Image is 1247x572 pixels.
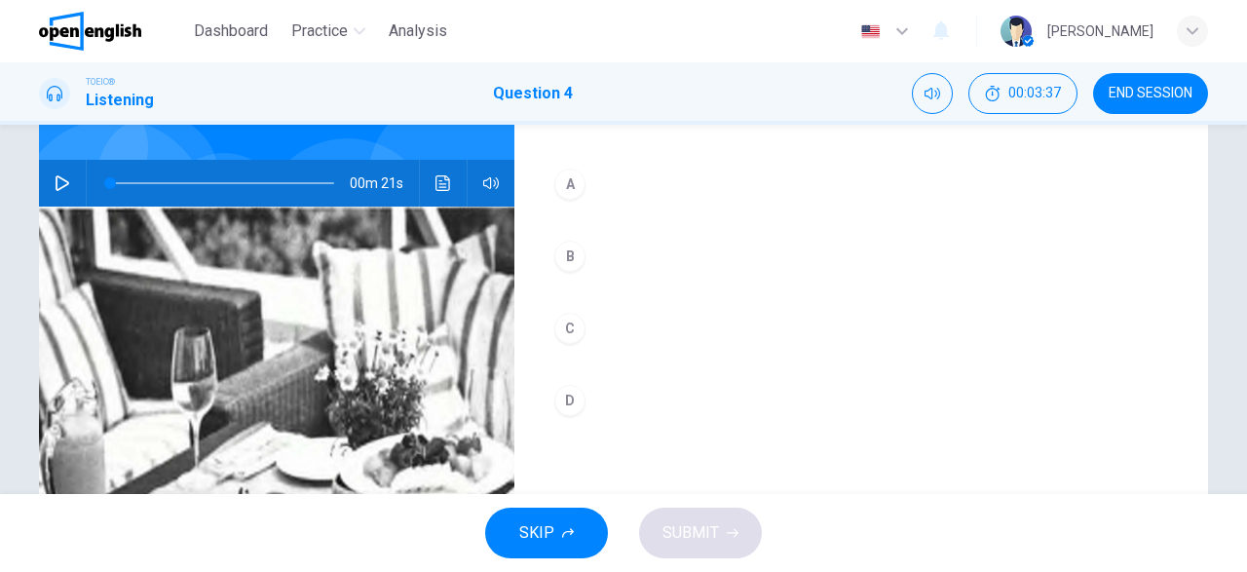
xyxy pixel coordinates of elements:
[194,19,268,43] span: Dashboard
[39,12,186,51] a: OpenEnglish logo
[350,160,419,207] span: 00m 21s
[912,73,953,114] div: Mute
[1001,16,1032,47] img: Profile picture
[858,24,883,39] img: en
[968,73,1077,114] div: Hide
[554,385,586,416] div: D
[546,160,1177,209] button: A
[546,232,1177,281] button: B
[86,75,115,89] span: TOEIC®
[86,89,154,112] h1: Listening
[554,169,586,200] div: A
[1008,86,1061,101] span: 00:03:37
[291,19,348,43] span: Practice
[485,508,608,558] button: SKIP
[186,14,276,49] button: Dashboard
[546,304,1177,353] button: C
[493,82,573,105] h1: Question 4
[39,12,141,51] img: OpenEnglish logo
[389,19,447,43] span: Analysis
[968,73,1077,114] button: 00:03:37
[381,14,455,49] button: Analysis
[1093,73,1208,114] button: END SESSION
[554,313,586,344] div: C
[283,14,373,49] button: Practice
[1109,86,1192,101] span: END SESSION
[519,519,554,547] span: SKIP
[428,160,459,207] button: Click to see the audio transcription
[1047,19,1153,43] div: [PERSON_NAME]
[546,376,1177,425] button: D
[554,241,586,272] div: B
